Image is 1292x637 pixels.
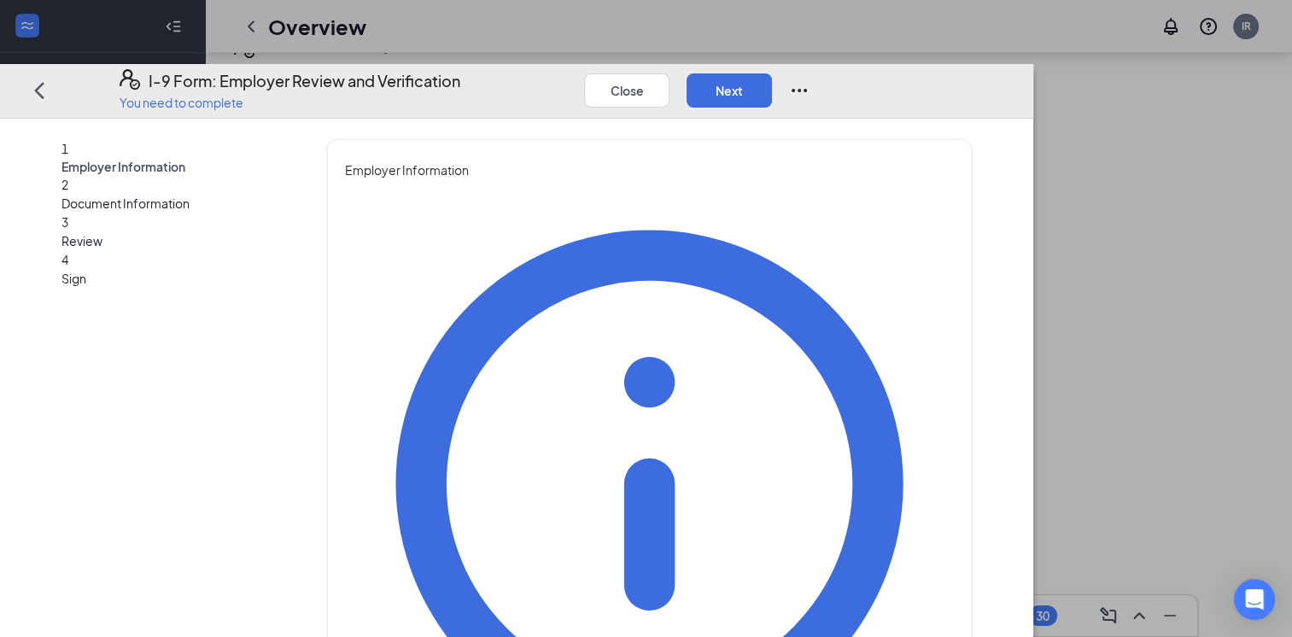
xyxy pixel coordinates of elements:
[61,231,289,250] span: Review
[61,214,68,230] span: 3
[345,161,954,179] span: Employer Information
[149,69,460,93] h4: I-9 Form: Employer Review and Verification
[1234,579,1275,620] div: Open Intercom Messenger
[584,73,669,107] button: Close
[61,194,289,213] span: Document Information
[61,252,68,267] span: 4
[61,158,289,175] span: Employer Information
[61,141,68,156] span: 1
[61,177,68,192] span: 2
[61,269,289,288] span: Sign
[789,79,810,100] svg: Ellipses
[687,73,772,107] button: Next
[120,93,460,110] p: You need to complete
[120,69,140,90] svg: FormI9EVerifyIcon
